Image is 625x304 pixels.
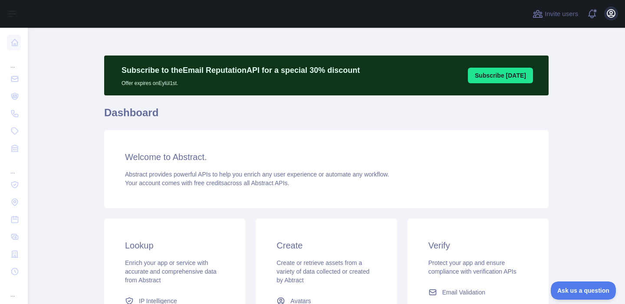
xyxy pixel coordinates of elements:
span: Create or retrieve assets from a variety of data collected or created by Abtract [276,259,369,284]
h3: Verify [428,239,528,252]
div: ... [7,158,21,175]
span: Email Validation [442,288,485,297]
h3: Lookup [125,239,224,252]
p: Offer expires on Eylül 1st. [122,76,360,87]
a: Email Validation [425,284,531,300]
h3: Welcome to Abstract. [125,151,528,163]
span: Abstract provides powerful APIs to help you enrich any user experience or automate any workflow. [125,171,389,178]
iframe: Toggle Customer Support [551,281,616,300]
h3: Create [276,239,376,252]
span: Your account comes with across all Abstract APIs. [125,180,289,186]
span: Invite users [545,9,578,19]
button: Subscribe [DATE] [468,68,533,83]
h1: Dashboard [104,106,549,127]
span: Enrich your app or service with accurate and comprehensive data from Abstract [125,259,217,284]
div: ... [7,281,21,298]
button: Invite users [531,7,580,21]
div: ... [7,52,21,69]
span: Protect your app and ensure compliance with verification APIs [428,259,516,275]
p: Subscribe to the Email Reputation API for a special 30 % discount [122,64,360,76]
span: free credits [194,180,224,186]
